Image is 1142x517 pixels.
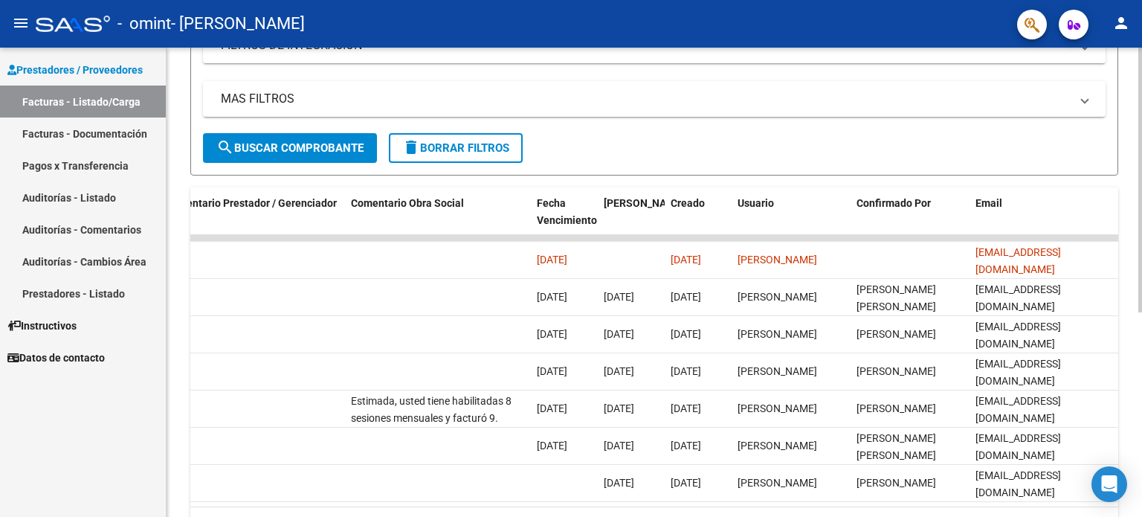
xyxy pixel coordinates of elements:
datatable-header-cell: Usuario [732,187,851,253]
span: [DATE] [671,328,701,340]
span: [PERSON_NAME] [PERSON_NAME] [856,432,936,461]
span: [DATE] [537,291,567,303]
span: Email [975,197,1002,209]
datatable-header-cell: Fecha Confimado [598,187,665,253]
button: Borrar Filtros [389,133,523,163]
span: [DATE] [604,440,634,452]
span: [EMAIL_ADDRESS][DOMAIN_NAME] [975,469,1061,498]
span: Instructivos [7,318,77,334]
span: [PERSON_NAME] [856,328,936,340]
datatable-header-cell: Confirmado Por [851,187,970,253]
span: [DATE] [537,328,567,340]
span: [DATE] [604,365,634,377]
span: [PERSON_NAME] [738,328,817,340]
mat-icon: delete [402,138,420,156]
span: Datos de contacto [7,350,105,366]
span: [EMAIL_ADDRESS][DOMAIN_NAME] [975,358,1061,387]
span: - [PERSON_NAME] [171,7,305,40]
span: [EMAIL_ADDRESS][DOMAIN_NAME] [975,395,1061,424]
span: Prestadores / Proveedores [7,62,143,78]
span: Comentario Obra Social [351,197,464,209]
span: [PERSON_NAME] [856,477,936,489]
span: [EMAIL_ADDRESS][DOMAIN_NAME] [975,432,1061,461]
span: [EMAIL_ADDRESS][DOMAIN_NAME] [975,246,1061,275]
mat-icon: person [1112,14,1130,32]
datatable-header-cell: Fecha Vencimiento [531,187,598,253]
span: Buscar Comprobante [216,141,364,155]
datatable-header-cell: Comentario Prestador / Gerenciador [159,187,345,253]
span: [DATE] [671,402,701,414]
span: [PERSON_NAME] [856,402,936,414]
span: [PERSON_NAME] [738,365,817,377]
div: Open Intercom Messenger [1091,466,1127,502]
span: [DATE] [671,440,701,452]
span: [PERSON_NAME] [604,197,684,209]
span: [PERSON_NAME] [PERSON_NAME] [856,283,936,312]
span: Usuario [738,197,774,209]
span: [EMAIL_ADDRESS][DOMAIN_NAME] [975,283,1061,312]
span: [DATE] [604,402,634,414]
span: [PERSON_NAME] [738,477,817,489]
datatable-header-cell: Creado [665,187,732,253]
span: [PERSON_NAME] [738,254,817,266]
span: Creado [671,197,705,209]
span: [DATE] [671,291,701,303]
span: - omint [117,7,171,40]
span: [PERSON_NAME] [856,365,936,377]
span: [DATE] [604,328,634,340]
datatable-header-cell: Email [970,187,1118,253]
span: [DATE] [604,291,634,303]
span: Confirmado Por [856,197,931,209]
span: [DATE] [604,477,634,489]
span: Comentario Prestador / Gerenciador [165,197,337,209]
span: [PERSON_NAME] [738,440,817,452]
span: [DATE] [671,365,701,377]
span: [PERSON_NAME] [738,291,817,303]
span: [PERSON_NAME] [738,402,817,414]
mat-panel-title: MAS FILTROS [221,91,1070,107]
mat-icon: search [216,138,234,156]
span: [DATE] [671,477,701,489]
span: [DATE] [537,440,567,452]
span: [DATE] [537,365,567,377]
span: [DATE] [537,402,567,414]
mat-icon: menu [12,14,30,32]
button: Buscar Comprobante [203,133,377,163]
span: [DATE] [537,254,567,266]
mat-expansion-panel-header: MAS FILTROS [203,81,1106,117]
span: [EMAIL_ADDRESS][DOMAIN_NAME] [975,321,1061,350]
datatable-header-cell: Comentario Obra Social [345,187,531,253]
span: Fecha Vencimiento [537,197,597,226]
span: Estimada, usted tiene habilitadas 8 sesiones mensuales y facturó 9. Favor de realizar una nueva f... [351,395,514,475]
span: Borrar Filtros [402,141,509,155]
span: [DATE] [671,254,701,266]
